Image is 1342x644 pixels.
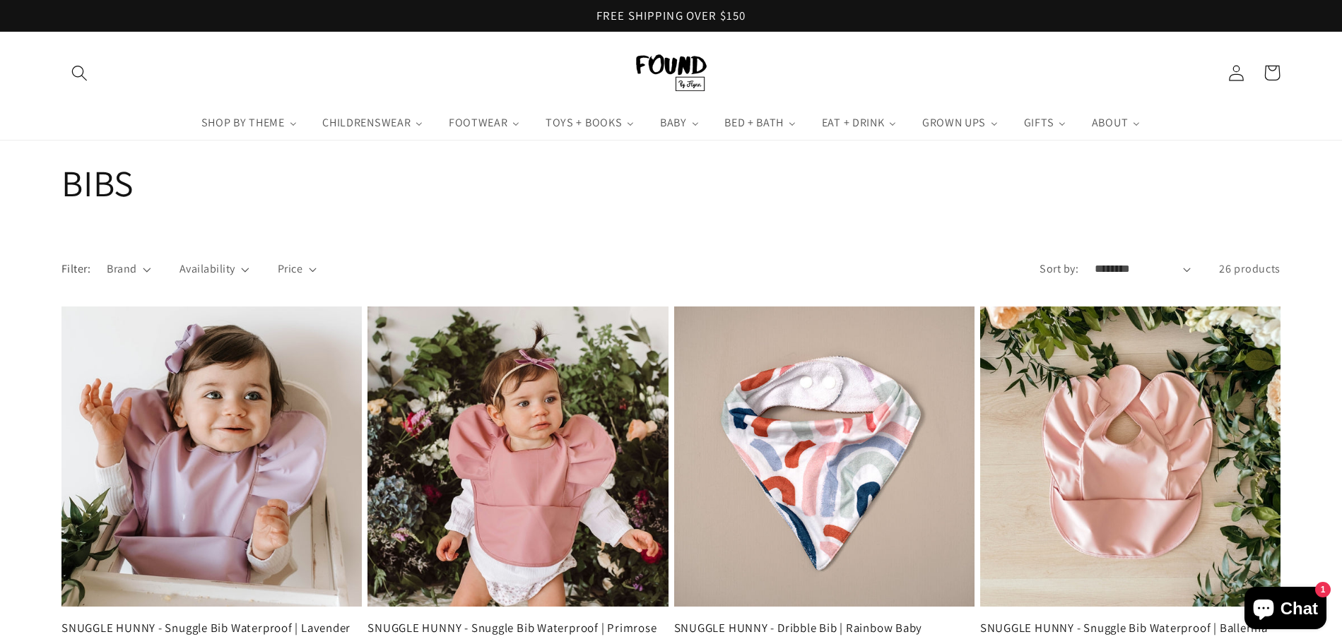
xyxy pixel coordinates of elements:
a: SNUGGLE HUNNY - Dribble Bib | Rainbow Baby [674,621,975,636]
a: GROWN UPS [910,106,1011,140]
a: BED + BATH [712,106,809,140]
span: ABOUT [1089,116,1129,130]
a: CHILDRENSWEAR [310,106,437,140]
span: GIFTS [1021,116,1055,130]
span: CHILDRENSWEAR [319,116,412,130]
span: 26 products [1219,261,1281,276]
span: SHOP BY THEME [199,116,286,130]
a: EAT + DRINK [809,106,910,140]
span: TOYS + BOOKS [543,116,623,130]
h1: BIBS [61,160,1281,207]
a: SNUGGLE HUNNY - Snuggle Bib Waterproof | Primrose [367,621,668,636]
a: SHOP BY THEME [189,106,310,140]
inbox-online-store-chat: Shopify online store chat [1240,587,1331,633]
a: BABY [647,106,712,140]
span: Price [278,261,302,277]
a: ABOUT [1079,106,1153,140]
a: FOOTWEAR [436,106,533,140]
span: FOOTWEAR [446,116,510,130]
span: Brand [107,261,136,277]
span: EAT + DRINK [819,116,886,130]
span: Availability [179,261,235,277]
a: SNUGGLE HUNNY - Snuggle Bib Waterproof | Lavender [61,621,362,636]
img: FOUND By Flynn logo [636,54,707,91]
a: GIFTS [1011,106,1079,140]
span: BABY [657,116,688,130]
span: GROWN UPS [919,116,987,130]
h2: Filter: [61,261,90,277]
summary: Brand [107,261,151,277]
a: TOYS + BOOKS [533,106,647,140]
span: BED + BATH [722,116,785,130]
summary: Price [278,261,317,277]
a: SNUGGLE HUNNY - Snuggle Bib Waterproof | Ballerina [980,621,1281,636]
summary: Availability [179,261,249,277]
label: Sort by: [1040,261,1078,276]
summary: Search [61,55,98,91]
